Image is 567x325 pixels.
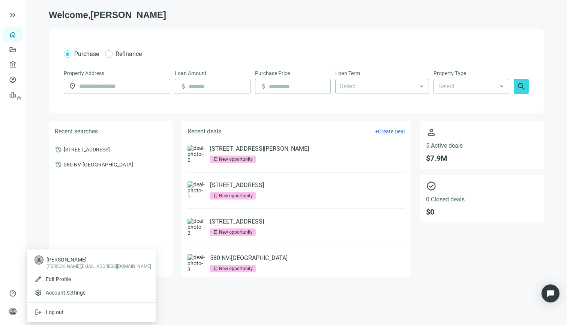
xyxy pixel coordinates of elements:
span: Property Address [64,69,104,77]
img: deal-photo-1 [187,181,205,200]
span: Purchase Price [255,69,290,77]
span: history [55,146,62,153]
span: Loan Amount [175,69,207,77]
h1: Welcome, [PERSON_NAME] [49,9,544,21]
button: search [514,79,529,94]
a: 580 NV-[GEOGRAPHIC_DATA] [210,254,288,262]
span: $ 0 [426,207,538,216]
h5: Recent searches [55,127,98,136]
a: [STREET_ADDRESS][PERSON_NAME] [210,145,309,153]
button: keyboard_double_arrow_right [8,11,17,20]
span: [PERSON_NAME][EMAIL_ADDRESS][DOMAIN_NAME] [46,263,151,269]
img: deal-photo-3 [187,254,205,272]
span: history [55,161,62,168]
span: Property Type [433,69,466,77]
span: Create Deal [378,128,405,135]
span: 0 Closed deals [426,196,538,203]
span: settings [34,289,42,296]
span: edit [34,275,42,283]
span: Refinance [115,50,142,57]
span: bookmark [213,193,218,198]
span: Edit Profile [46,276,71,282]
img: deal-photo-2 [187,218,205,236]
span: person [426,127,538,138]
span: person [36,257,42,263]
div: Open Intercom Messenger [541,284,559,302]
span: Loan Term [335,69,360,77]
img: deal-photo-0 [187,145,205,163]
h5: Recent deals [187,127,221,136]
button: +Create Deal [375,128,405,135]
div: New opportunity [219,192,253,200]
span: Purchase [74,50,99,57]
a: [STREET_ADDRESS] [210,181,264,189]
span: attach_money [180,83,187,90]
span: 580 NV-[GEOGRAPHIC_DATA] [64,161,133,168]
a: [STREET_ADDRESS] [210,218,264,225]
span: Log out [46,309,64,315]
div: New opportunity [219,265,253,272]
span: bookmark [213,230,218,235]
span: [STREET_ADDRESS] [64,146,110,153]
span: + [375,128,378,135]
span: 5 Active deals [426,142,538,149]
div: New opportunity [219,156,253,163]
span: $ 7.9M [426,154,538,163]
span: bookmark [213,157,218,162]
span: [PERSON_NAME] [46,256,151,263]
div: New opportunity [219,228,253,236]
span: bookmark [213,266,218,271]
span: logout [34,308,42,316]
span: location_on [69,82,76,90]
span: person [9,308,16,315]
span: check_circle [426,181,538,191]
span: attach_money [260,83,267,90]
span: search [517,82,526,91]
span: help [9,290,16,297]
span: Account Settings [46,289,85,296]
